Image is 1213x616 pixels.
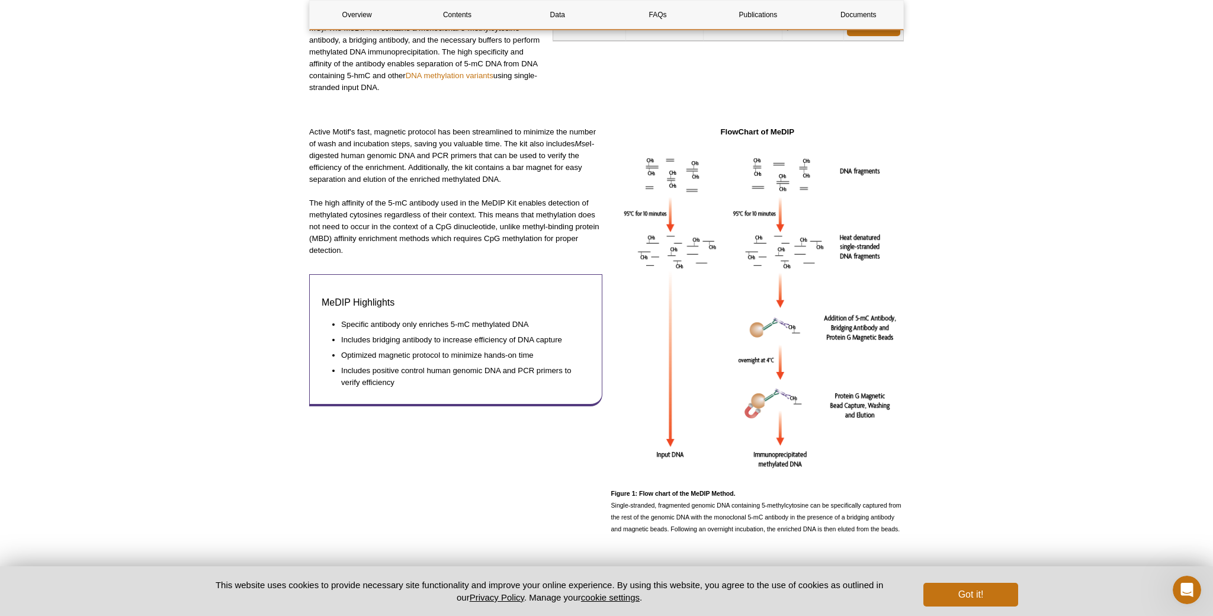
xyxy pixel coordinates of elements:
li: Optimized magnetic protocol to minimize hands-on time [341,349,578,361]
li: Specific antibody only enriches 5-mC methylated DNA [341,319,578,331]
li: Includes bridging antibody to increase efficiency of DNA capture [341,334,578,346]
a: Documents [811,1,906,29]
a: Contents [410,1,504,29]
p: This website uses cookies to provide necessary site functionality and improve your online experie... [195,579,904,604]
a: Privacy Policy [470,592,524,602]
button: cookie settings [581,592,640,602]
strong: FlowChart of MeDIP [720,127,794,136]
a: Overview [310,1,404,29]
img: Flow chart of the MeDIP method. [611,150,904,475]
h3: MeDIP Highlights [322,296,590,310]
iframe: Intercom live chat [1173,576,1201,604]
p: The high affinity of the 5-mC antibody used in the MeDIP Kit enables detection of methylated cyto... [309,197,602,256]
a: Publications [711,1,805,29]
li: Includes positive control human genomic DNA and PCR primers to verify efficiency [341,365,578,389]
a: Data [511,1,605,29]
a: FAQs [611,1,705,29]
p: Active Motif's fast, magnetic protocol has been streamlined to minimize the number of wash and in... [309,126,602,185]
a: DNA methylation variants [406,71,493,80]
span: Single-stranded, fragmented genomic DNA containing 5-methylcytosine can be specifically captured ... [611,490,901,532]
em: Mse [575,139,589,148]
strong: Figure 1: Flow chart of the MeDIP Method. [611,490,736,497]
button: Got it! [923,583,1018,607]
